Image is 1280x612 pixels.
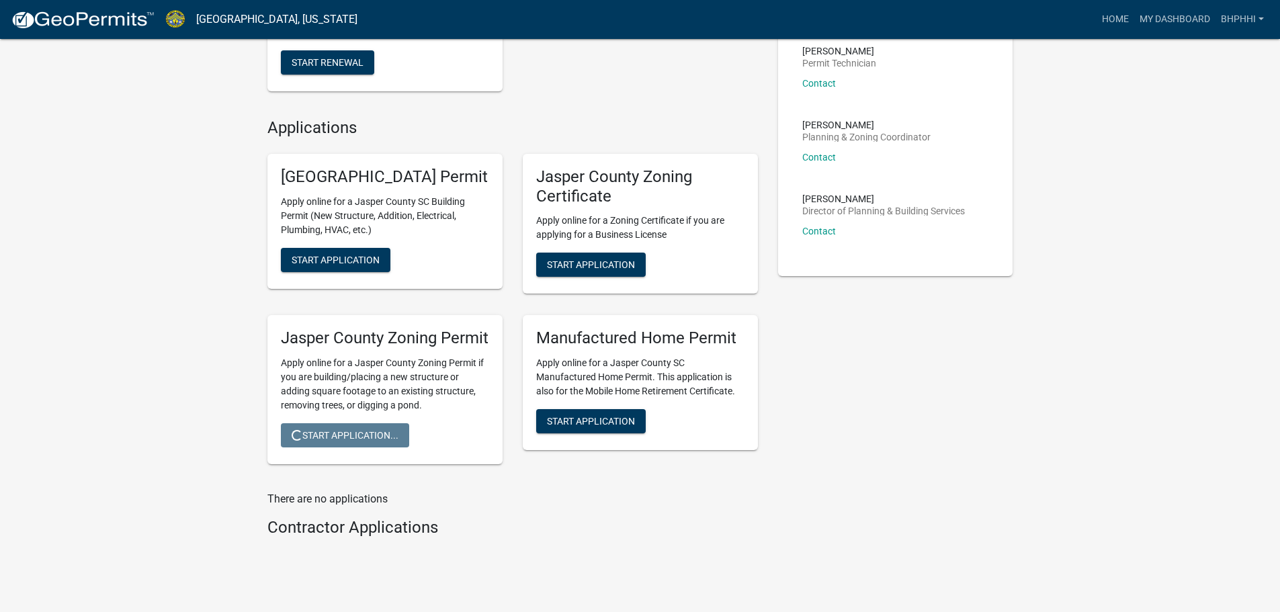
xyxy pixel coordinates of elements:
[1134,7,1215,32] a: My Dashboard
[536,167,744,206] h5: Jasper County Zoning Certificate
[281,423,409,447] button: Start Application...
[267,518,758,543] wm-workflow-list-section: Contractor Applications
[802,132,931,142] p: Planning & Zoning Coordinator
[536,329,744,348] h5: Manufactured Home Permit
[802,78,836,89] a: Contact
[802,206,965,216] p: Director of Planning & Building Services
[281,50,374,75] button: Start Renewal
[802,120,931,130] p: [PERSON_NAME]
[267,118,758,138] h4: Applications
[536,356,744,398] p: Apply online for a Jasper County SC Manufactured Home Permit. This application is also for the Mo...
[267,118,758,475] wm-workflow-list-section: Applications
[1215,7,1269,32] a: BHPHHI
[802,152,836,163] a: Contact
[267,491,758,507] p: There are no applications
[536,253,646,277] button: Start Application
[292,57,364,68] span: Start Renewal
[196,8,357,31] a: [GEOGRAPHIC_DATA], [US_STATE]
[1097,7,1134,32] a: Home
[547,259,635,270] span: Start Application
[536,409,646,433] button: Start Application
[536,214,744,242] p: Apply online for a Zoning Certificate if you are applying for a Business License
[281,248,390,272] button: Start Application
[281,195,489,237] p: Apply online for a Jasper County SC Building Permit (New Structure, Addition, Electrical, Plumbin...
[281,167,489,187] h5: [GEOGRAPHIC_DATA] Permit
[281,356,489,412] p: Apply online for a Jasper County Zoning Permit if you are building/placing a new structure or add...
[165,10,185,28] img: Jasper County, South Carolina
[281,329,489,348] h5: Jasper County Zoning Permit
[802,46,876,56] p: [PERSON_NAME]
[292,254,380,265] span: Start Application
[547,416,635,427] span: Start Application
[802,58,876,68] p: Permit Technician
[802,194,965,204] p: [PERSON_NAME]
[802,226,836,236] a: Contact
[267,518,758,537] h4: Contractor Applications
[292,430,398,441] span: Start Application...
